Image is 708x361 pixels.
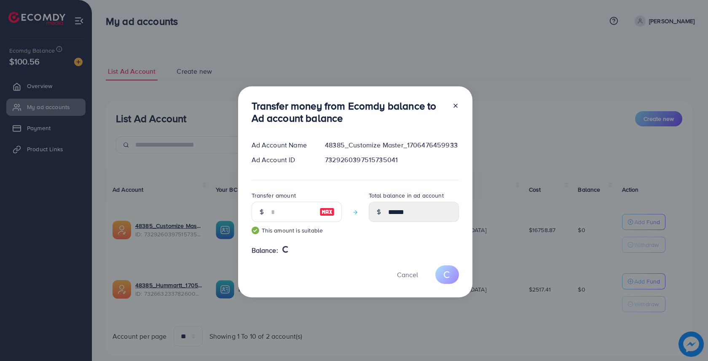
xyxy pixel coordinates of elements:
[252,191,296,200] label: Transfer amount
[252,246,278,255] span: Balance:
[252,100,445,124] h3: Transfer money from Ecomdy balance to Ad account balance
[252,226,342,235] small: This amount is suitable
[397,270,418,279] span: Cancel
[319,207,335,217] img: image
[252,227,259,234] img: guide
[245,140,319,150] div: Ad Account Name
[369,191,444,200] label: Total balance in ad account
[245,155,319,165] div: Ad Account ID
[318,155,465,165] div: 7329260397515735041
[318,140,465,150] div: 48385_Customize Master_1706476459933
[386,265,429,283] button: Cancel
